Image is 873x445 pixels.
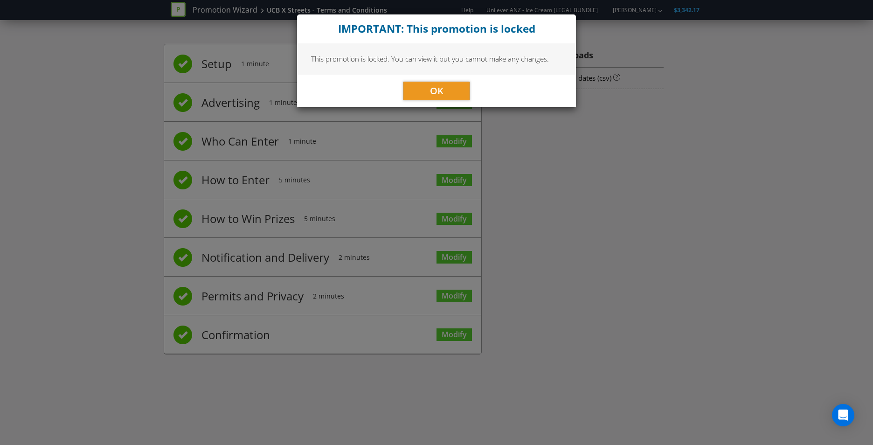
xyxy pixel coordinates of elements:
[832,404,854,426] div: Open Intercom Messenger
[403,82,470,100] button: OK
[297,43,576,74] div: This promotion is locked. You can view it but you cannot make any changes.
[430,84,443,97] span: OK
[297,14,576,43] div: Close
[338,21,535,36] strong: IMPORTANT: This promotion is locked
